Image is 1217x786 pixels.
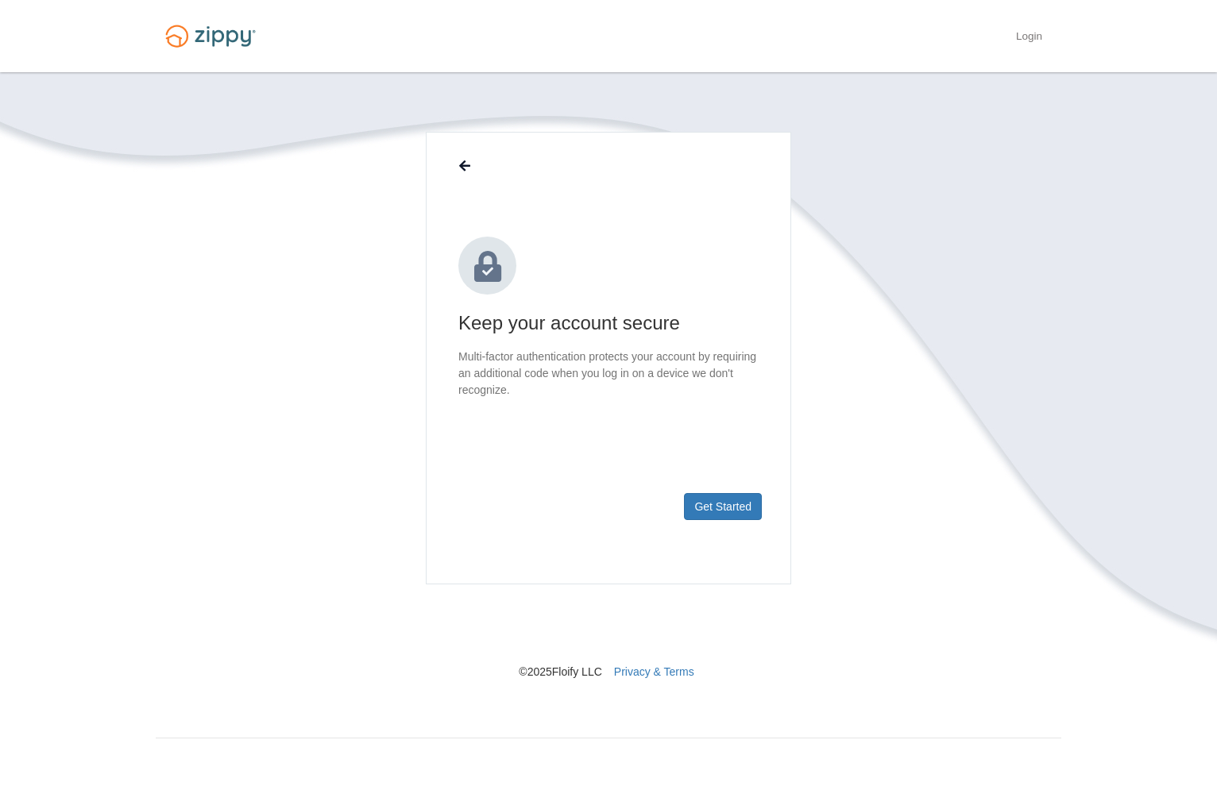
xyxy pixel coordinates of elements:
a: Login [1016,30,1042,46]
a: Privacy & Terms [614,665,694,678]
button: Get Started [684,493,762,520]
p: Multi-factor authentication protects your account by requiring an additional code when you log in... [458,349,759,399]
img: Logo [156,17,265,55]
nav: © 2025 Floify LLC [156,584,1061,680]
h1: Keep your account secure [458,310,759,336]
